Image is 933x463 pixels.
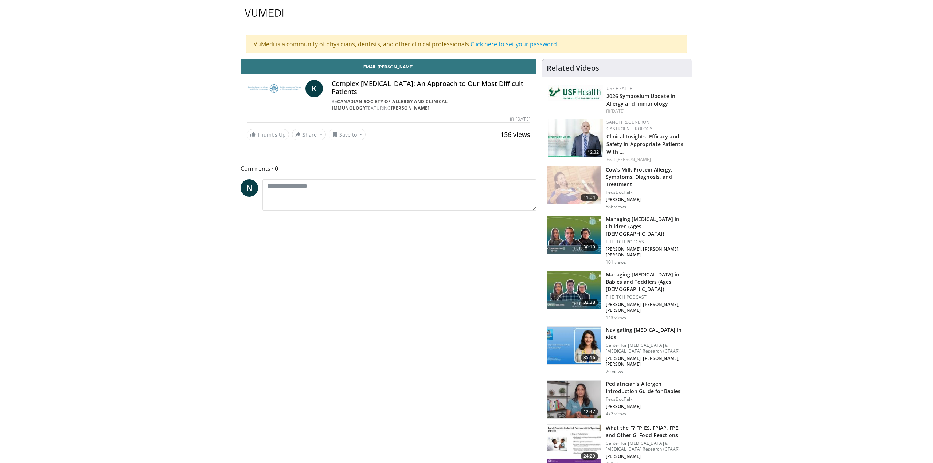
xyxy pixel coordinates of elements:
a: N [241,179,258,197]
div: By FEATURING [332,98,530,111]
p: THE ITCH PODCAST [606,239,688,245]
h3: Managing [MEDICAL_DATA] in Babies and Toddlers (Ages [DEMOGRAPHIC_DATA]) [606,271,688,293]
a: 30:10 Managing [MEDICAL_DATA] in Children (Ages [DEMOGRAPHIC_DATA]) THE ITCH PODCAST [PERSON_NAME... [547,216,688,265]
p: Center for [MEDICAL_DATA] & [MEDICAL_DATA] Research (CFAAR) [606,440,688,452]
img: bf9ce42c-6823-4735-9d6f-bc9dbebbcf2c.png.150x105_q85_crop-smart_upscale.jpg [548,119,603,157]
p: 586 views [606,204,626,210]
a: [PERSON_NAME] [391,105,430,111]
p: Payel Gupta [606,302,688,313]
p: PedsDocTalk [606,189,688,195]
a: 35:16 Navigating [MEDICAL_DATA] in Kids Center for [MEDICAL_DATA] & [MEDICAL_DATA] Research (CFAA... [547,326,688,374]
p: Payel Gupta [606,246,688,258]
img: c6067b65-5a58-4092-bb3e-6fc440fa17eb.150x105_q85_crop-smart_upscale.jpg [547,271,601,309]
span: Comments 0 [241,164,536,173]
a: K [305,80,323,97]
img: a277380e-40b7-4f15-ab00-788b20d9d5d9.150x105_q85_crop-smart_upscale.jpg [547,166,601,204]
a: Email [PERSON_NAME] [241,59,536,74]
p: Mona Amin [606,404,688,409]
a: Thumbs Up [247,129,289,140]
h3: Managing [MEDICAL_DATA] in Children (Ages [DEMOGRAPHIC_DATA]) [606,216,688,238]
a: Clinical Insights: Efficacy and Safety in Appropriate Patients With … [606,133,683,155]
a: 2026 Symposium Update in Allergy and Immunology [606,93,675,107]
h4: Related Videos [547,64,599,72]
span: 24:29 [581,452,598,460]
img: 57bb0dd8-3621-4ab0-b2d5-cbb38db173c2.150x105_q85_crop-smart_upscale.jpg [547,425,601,463]
p: Ruchi Gupta [606,356,688,367]
img: 6ba8804a-8538-4002-95e7-a8f8012d4a11.png.150x105_q85_autocrop_double_scale_upscale_version-0.2.jpg [548,85,603,101]
button: Save to [329,129,366,140]
img: 8bae75f9-ce1c-4c31-8f52-35461225965e.150x105_q85_crop-smart_upscale.jpg [547,327,601,365]
p: Center for [MEDICAL_DATA] & [MEDICAL_DATA] Research (CFAAR) [606,342,688,354]
span: 30:10 [581,243,598,251]
button: Share [292,129,326,140]
img: VuMedi Logo [245,9,284,17]
span: 32:38 [581,299,598,306]
div: VuMedi is a community of physicians, dentists, and other clinical professionals. [246,35,687,53]
div: Feat. [606,156,686,163]
h3: Cow’s Milk Protein Allergy: Symptoms, Diagnosis, and Treatment [606,166,688,188]
p: Mona Amin [606,197,688,203]
p: PedsDocTalk [606,396,688,402]
h3: Navigating [MEDICAL_DATA] in Kids [606,326,688,341]
a: [PERSON_NAME] [616,156,651,162]
img: 996d9bbe-63a3-457c-bdd3-3cecb4430d3c.150x105_q85_crop-smart_upscale.jpg [547,381,601,419]
p: 101 views [606,259,626,265]
a: Canadian Society of Allergy and Clinical Immunology [332,98,448,111]
p: Abigail Lang [606,454,688,459]
h3: Pediatrician’s Allergen Introduction Guide for Babies [606,380,688,395]
span: 12:47 [581,408,598,415]
a: 12:32 [548,119,603,157]
div: [DATE] [606,108,686,114]
p: 472 views [606,411,626,417]
a: 32:38 Managing [MEDICAL_DATA] in Babies and Toddlers (Ages [DEMOGRAPHIC_DATA]) THE ITCH PODCAST [... [547,271,688,321]
p: 76 views [606,369,624,374]
a: Sanofi Regeneron Gastroenterology [606,119,653,132]
h3: Clinical Insights: Efficacy and Safety in Appropriate Patients With EoE [606,132,686,155]
p: 143 views [606,315,626,321]
h4: Complex [MEDICAL_DATA]: An Approach to Our Most Difficult Patients [332,80,530,95]
a: USF Health [606,85,633,91]
span: 35:16 [581,354,598,361]
a: 12:47 Pediatrician’s Allergen Introduction Guide for Babies PedsDocTalk [PERSON_NAME] 472 views [547,380,688,419]
div: [DATE] [510,116,530,122]
span: 156 views [500,130,530,139]
a: Click here to set your password [471,40,557,48]
span: 11:04 [581,194,598,201]
span: 12:32 [585,149,601,156]
img: dda491a2-e90c-44a0-a652-cc848be6698a.150x105_q85_crop-smart_upscale.jpg [547,216,601,254]
img: Canadian Society of Allergy and Clinical Immunology [247,80,302,97]
a: 11:04 Cow’s Milk Protein Allergy: Symptoms, Diagnosis, and Treatment PedsDocTalk [PERSON_NAME] 58... [547,166,688,210]
p: THE ITCH PODCAST [606,294,688,300]
h3: What the F? FPIES, FPIAP, FPE, and Other GI Food Reactions [606,424,688,439]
